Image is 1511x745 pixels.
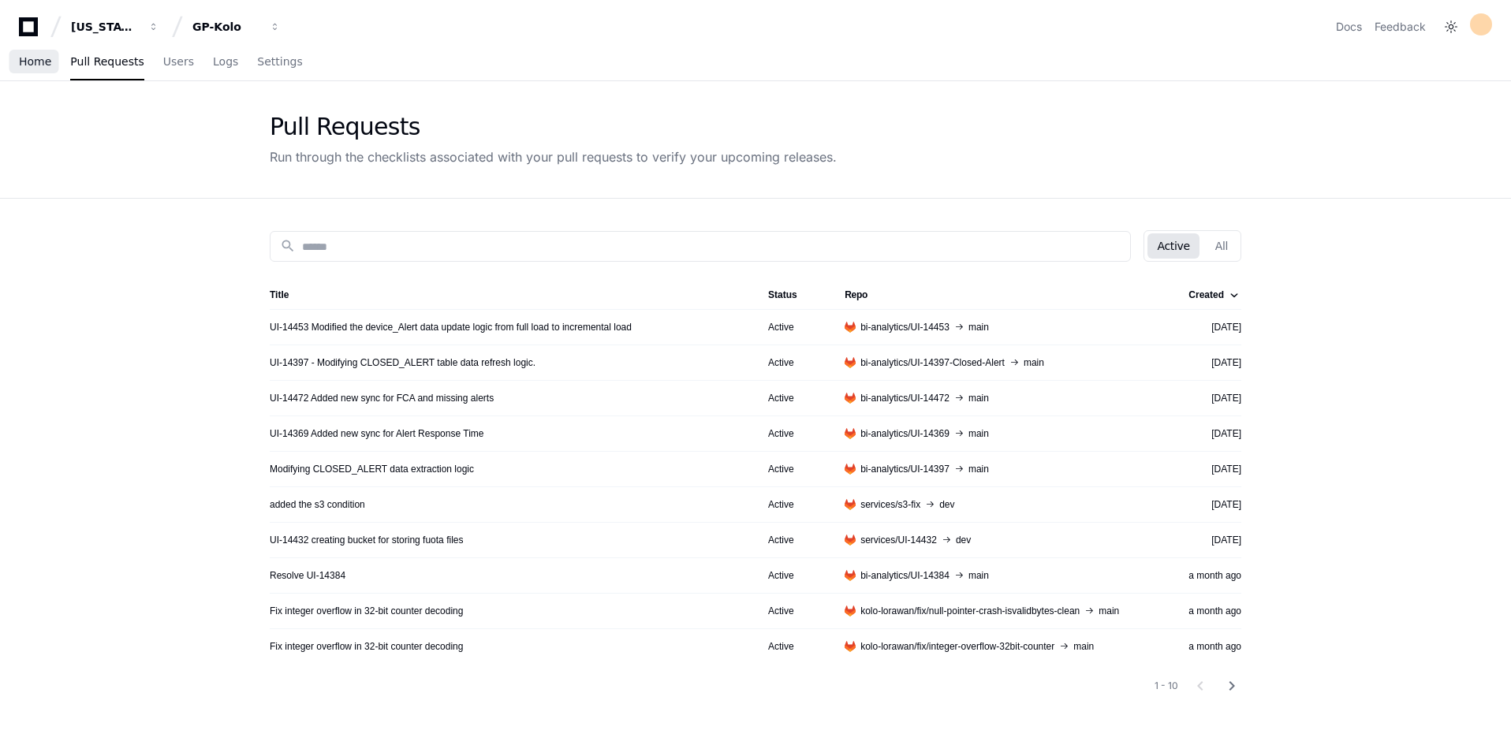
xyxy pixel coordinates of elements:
span: main [1073,640,1094,653]
span: Home [19,57,51,66]
div: Status [768,289,797,301]
button: Active [1147,233,1199,259]
span: kolo-lorawan/fix/integer-overflow-32bit-counter [860,640,1054,653]
div: Active [768,321,819,333]
button: Feedback [1375,19,1426,35]
a: Modifying CLOSED_ALERT data extraction logic [270,463,474,475]
th: Repo [832,281,1168,309]
mat-icon: chevron_right [1222,676,1241,695]
span: bi-analytics/UI-14472 [860,392,950,404]
a: UI-14432 creating bucket for storing fuota files [270,534,463,546]
div: [DATE] [1181,498,1241,511]
div: Active [768,427,819,440]
a: Pull Requests [70,44,144,80]
span: services/UI-14432 [860,534,937,546]
span: bi-analytics/UI-14384 [860,569,950,582]
div: [DATE] [1181,534,1241,546]
span: main [968,321,989,333]
span: main [968,427,989,440]
div: Created [1188,289,1238,301]
span: Logs [213,57,238,66]
div: Title [270,289,743,301]
span: Pull Requests [70,57,144,66]
span: kolo-lorawan/fix/null-pointer-crash-isvalidbytes-clean [860,605,1080,617]
a: Fix integer overflow in 32-bit counter decoding [270,605,463,617]
a: Resolve UI-14384 [270,569,345,582]
div: 1 - 10 [1155,680,1178,692]
a: added the s3 condition [270,498,365,511]
span: bi-analytics/UI-14453 [860,321,950,333]
div: [DATE] [1181,463,1241,475]
span: bi-analytics/UI-14397-Closed-Alert [860,356,1005,369]
div: a month ago [1181,605,1241,617]
span: dev [939,498,954,511]
button: All [1206,233,1237,259]
a: UI-14369 Added new sync for Alert Response Time [270,427,483,440]
div: [DATE] [1181,321,1241,333]
div: [US_STATE] Pacific [71,19,139,35]
div: [DATE] [1181,392,1241,404]
span: main [968,392,989,404]
div: GP-Kolo [192,19,260,35]
button: GP-Kolo [186,13,287,41]
span: main [1099,605,1119,617]
div: [DATE] [1181,356,1241,369]
span: main [968,463,989,475]
a: Home [19,44,51,80]
a: UI-14397 - Modifying CLOSED_ALERT table data refresh logic. [270,356,535,369]
span: Users [163,57,194,66]
div: Active [768,605,819,617]
div: Active [768,392,819,404]
a: Docs [1336,19,1362,35]
div: Active [768,463,819,475]
span: dev [956,534,971,546]
div: Status [768,289,819,301]
div: Created [1188,289,1224,301]
div: Active [768,356,819,369]
span: bi-analytics/UI-14397 [860,463,950,475]
span: main [968,569,989,582]
div: Active [768,640,819,653]
div: Active [768,569,819,582]
div: a month ago [1181,640,1241,653]
div: Pull Requests [270,113,837,141]
div: [DATE] [1181,427,1241,440]
div: a month ago [1181,569,1241,582]
a: UI-14472 Added new sync for FCA and missing alerts [270,392,494,404]
div: Active [768,534,819,546]
a: Logs [213,44,238,80]
div: Active [768,498,819,511]
a: Fix integer overflow in 32-bit counter decoding [270,640,463,653]
button: [US_STATE] Pacific [65,13,166,41]
span: services/s3-fix [860,498,920,511]
mat-icon: search [280,238,296,254]
a: UI-14453 Modified the device_Alert data update logic from full load to incremental load [270,321,632,333]
div: Title [270,289,289,301]
span: Settings [257,57,302,66]
a: Users [163,44,194,80]
span: bi-analytics/UI-14369 [860,427,950,440]
a: Settings [257,44,302,80]
span: main [1024,356,1044,369]
div: Run through the checklists associated with your pull requests to verify your upcoming releases. [270,147,837,166]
